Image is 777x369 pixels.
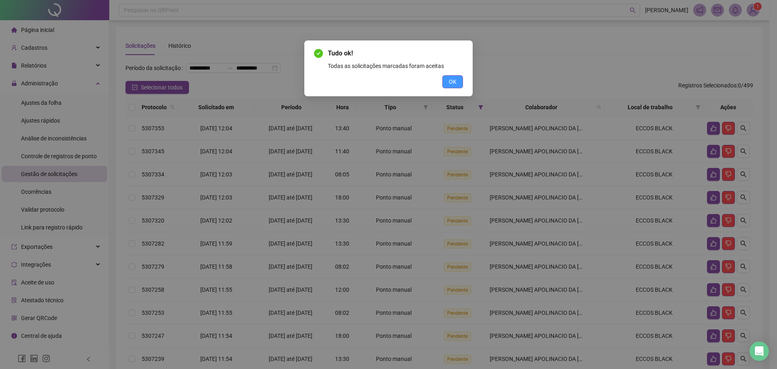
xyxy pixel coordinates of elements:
[328,49,463,58] span: Tudo ok!
[442,75,463,88] button: OK
[314,49,323,58] span: check-circle
[449,77,456,86] span: OK
[749,341,769,361] div: Open Intercom Messenger
[328,61,463,70] div: Todas as solicitações marcadas foram aceitas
